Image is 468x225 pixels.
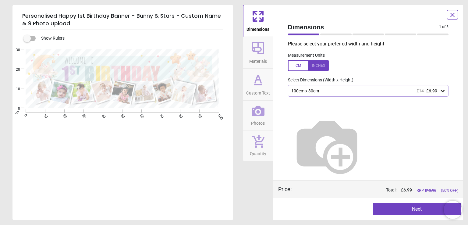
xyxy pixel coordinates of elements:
span: 30 [9,48,20,53]
span: 6.99 [403,187,412,192]
div: Show Rulers [27,35,233,42]
span: £14 [417,88,424,93]
span: Materials [249,55,267,65]
span: Dimensions [288,23,439,31]
span: Photos [251,117,265,127]
div: Total: [301,187,459,193]
span: 1 of 5 [439,24,448,30]
button: Materials [243,37,273,69]
p: Please select your preferred width and height [288,41,454,47]
label: Select Dimensions (Width x Height) [283,77,353,83]
span: Quantity [250,148,266,157]
span: £ 13.98 [425,188,436,193]
span: RRP [417,188,436,193]
button: Custom Text [243,69,273,100]
div: 100cm x 30cm [291,88,440,94]
span: 0 [9,106,20,111]
iframe: Brevo live chat [444,201,462,219]
span: (50% OFF) [441,188,458,193]
img: Helper for size comparison [288,106,366,184]
span: £6.99 [426,88,437,93]
button: Quantity [243,130,273,161]
span: 20 [9,67,20,72]
span: Dimensions [246,23,269,33]
div: Price : [278,185,292,193]
h5: Personalised Happy 1st Birthday Banner - Bunny & Stars - Custom Name & 9 Photo Upload [22,10,223,30]
span: Custom Text [246,87,270,96]
button: Next [373,203,461,215]
span: 10 [9,87,20,92]
span: £ [401,187,412,193]
label: Measurement Units [288,52,325,59]
button: Photos [243,101,273,130]
button: Dimensions [243,5,273,37]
